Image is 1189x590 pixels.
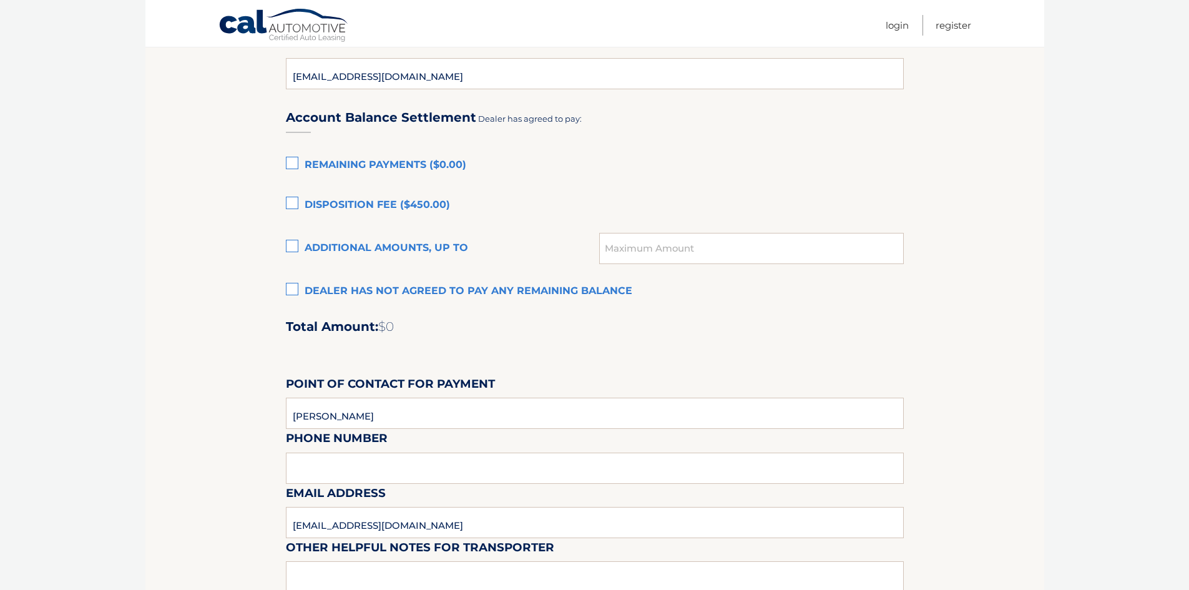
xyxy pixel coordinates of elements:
h3: Account Balance Settlement [286,110,476,125]
label: Other helpful notes for transporter [286,538,554,561]
label: Dealer has not agreed to pay any remaining balance [286,279,904,304]
span: Dealer has agreed to pay: [478,114,582,124]
label: Additional amounts, up to [286,236,600,261]
a: Login [886,15,909,36]
label: Remaining Payments ($0.00) [286,153,904,178]
label: Point of Contact for Payment [286,375,495,398]
h2: Total Amount: [286,319,904,335]
a: Cal Automotive [218,8,350,44]
label: Email Address [286,484,386,507]
a: Register [936,15,971,36]
label: Disposition Fee ($450.00) [286,193,904,218]
span: $0 [378,319,394,334]
input: Maximum Amount [599,233,903,264]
